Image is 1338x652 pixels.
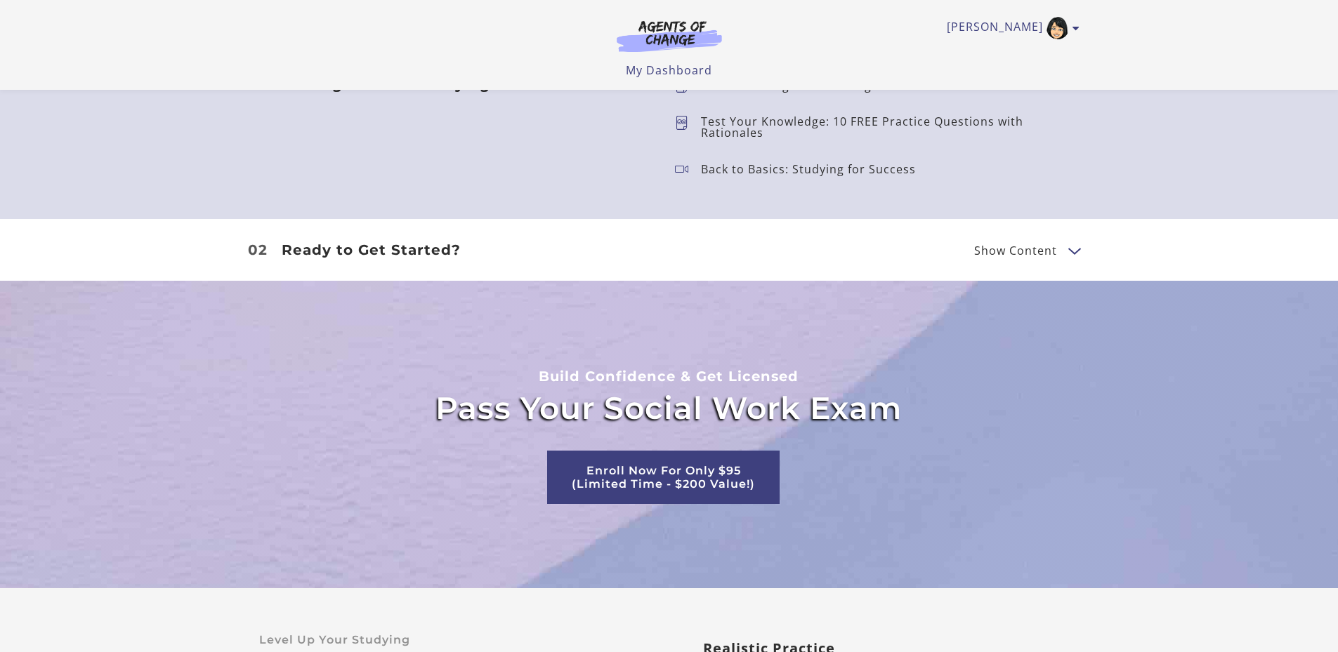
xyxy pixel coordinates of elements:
p: Test Your Knowledge: 10 FREE Practice Questions with Rationales [701,116,1057,138]
a: My Dashboard [626,62,712,78]
a: Enroll Now For Only $95(Limited Time - $200 Value!) [547,451,780,504]
p: Back to Basics: Studying for Success [701,164,927,175]
h3: Ready to Get Started? [282,241,652,258]
p: Build Confidence & Get Licensed [327,365,1011,388]
span: Show Content [974,245,1057,256]
a: Toggle menu [947,17,1073,39]
h3: Getting Started: Studying for Success [282,76,652,93]
p: Welcome to Agents of Change! [701,80,893,91]
img: Agents of Change Logo [602,20,737,52]
p: Level Up Your Studying [259,633,624,646]
h2: Pass Your Social Work Exam [327,388,1011,428]
span: 01 [248,77,265,91]
button: Show Content [1068,241,1080,259]
span: 02 [248,243,268,257]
